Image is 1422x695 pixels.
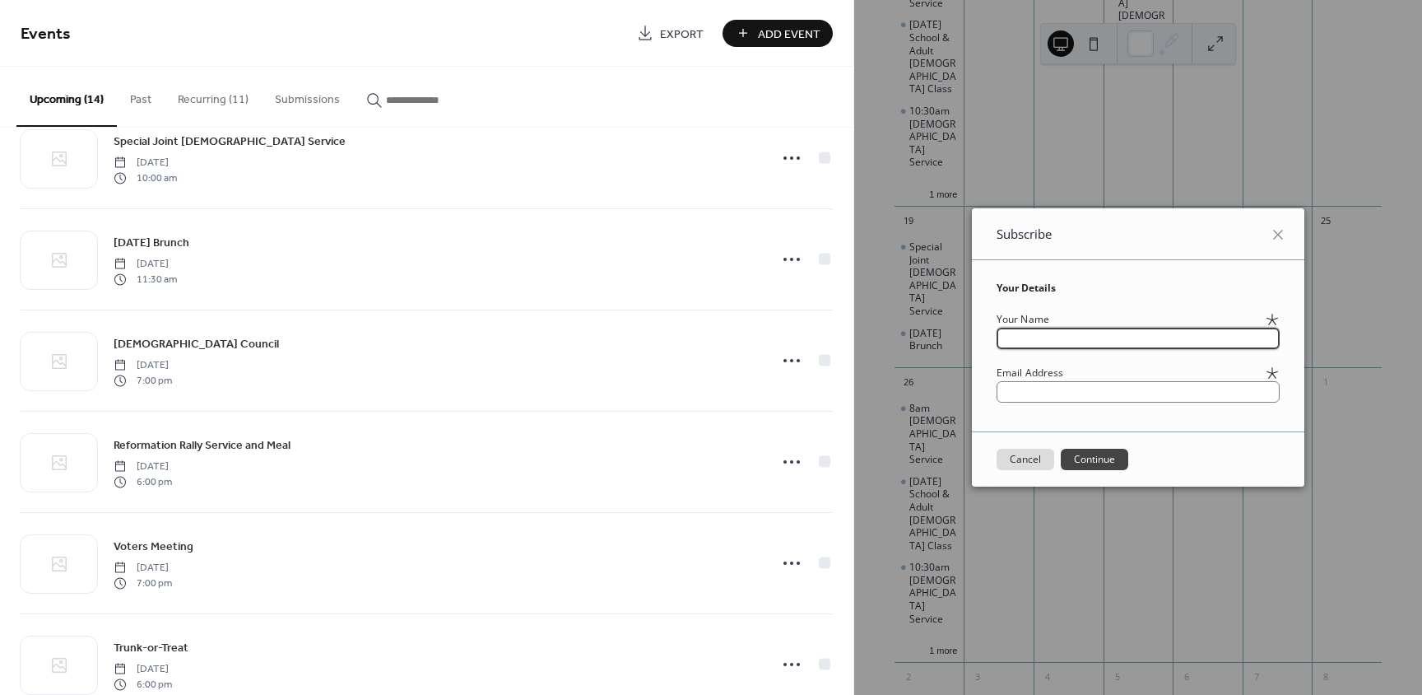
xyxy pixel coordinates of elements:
[165,67,262,125] button: Recurring (11)
[997,449,1054,470] button: Cancel
[114,677,172,692] span: 6:00 pm
[114,133,346,151] span: Special Joint [DEMOGRAPHIC_DATA] Service
[114,638,188,657] a: Trunk-or-Treat
[997,312,1262,327] div: Your Name
[114,474,172,489] span: 6:00 pm
[114,235,189,252] span: [DATE] Brunch
[114,539,193,556] span: Voters Meeting
[114,132,346,151] a: Special Joint [DEMOGRAPHIC_DATA] Service
[114,257,177,272] span: [DATE]
[262,67,353,125] button: Submissions
[114,662,172,677] span: [DATE]
[117,67,165,125] button: Past
[114,561,172,576] span: [DATE]
[625,20,716,47] a: Export
[114,334,279,353] a: [DEMOGRAPHIC_DATA] Council
[21,18,71,50] span: Events
[16,67,117,127] button: Upcoming (14)
[114,437,290,455] span: Reformation Rally Service and Meal
[660,26,704,43] span: Export
[114,358,172,373] span: [DATE]
[997,366,1262,380] div: Email Address
[997,281,1056,296] span: Your Details
[114,336,279,353] span: [DEMOGRAPHIC_DATA] Council
[114,272,177,287] span: 11:30 am
[723,20,833,47] button: Add Event
[114,170,177,185] span: 10:00 am
[114,537,193,556] a: Voters Meeting
[114,156,177,170] span: [DATE]
[997,225,1052,244] span: Subscribe
[758,26,820,43] span: Add Event
[114,436,290,455] a: Reformation Rally Service and Meal
[1061,449,1128,470] button: Continue
[114,373,172,388] span: 7:00 pm
[114,459,172,474] span: [DATE]
[114,233,189,252] a: [DATE] Brunch
[114,576,172,590] span: 7:00 pm
[114,640,188,657] span: Trunk-or-Treat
